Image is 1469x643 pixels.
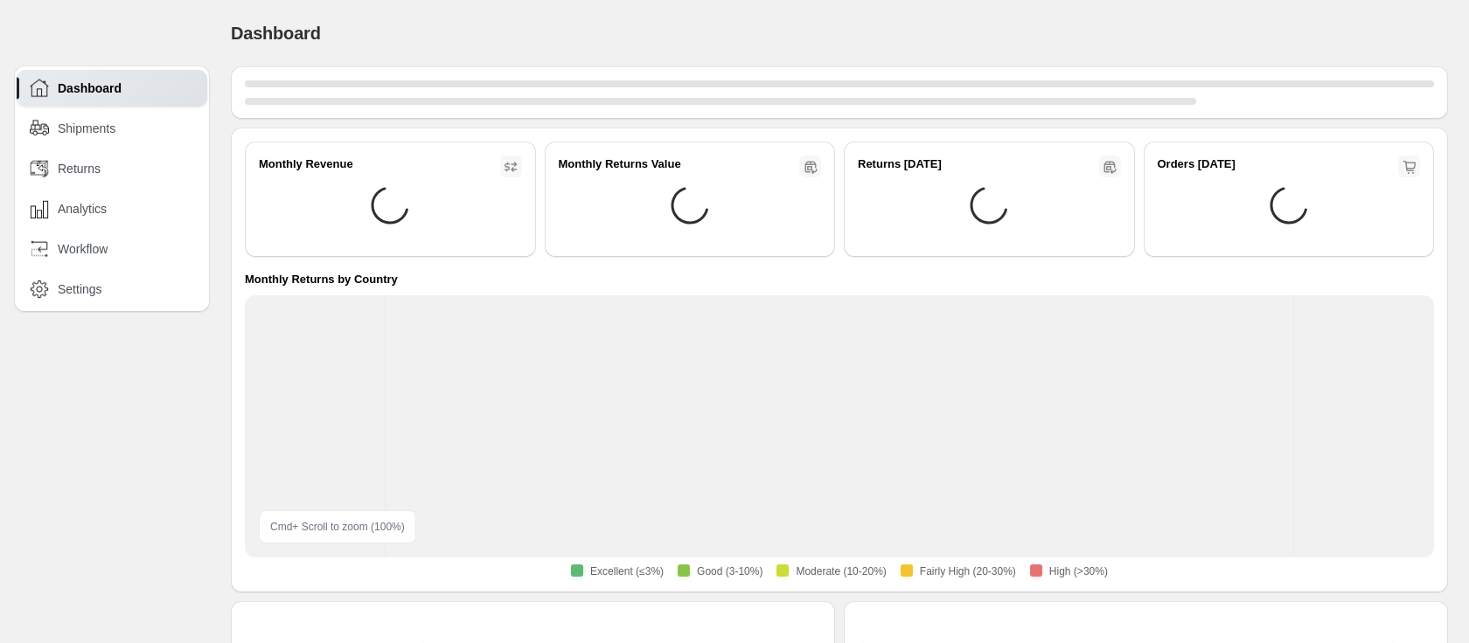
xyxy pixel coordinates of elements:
span: Returns [58,160,101,177]
span: Fairly High (20-30%) [920,564,1016,578]
span: Settings [58,280,102,298]
h2: Returns [DATE] [858,156,942,173]
span: High (>30%) [1049,564,1108,578]
span: Workflow [58,240,108,258]
span: Good (3-10%) [697,564,762,578]
h2: Orders [DATE] [1158,156,1236,173]
h2: Monthly Revenue [259,156,353,173]
span: Analytics [58,200,107,218]
h4: Monthly Returns by Country [245,271,398,288]
h2: Monthly Returns Value [559,156,681,173]
span: Dashboard [58,80,122,97]
span: Excellent (≤3%) [590,564,664,578]
div: Cmd + Scroll to zoom ( 100 %) [259,510,416,543]
span: Moderate (10-20%) [796,564,886,578]
span: Shipments [58,120,115,137]
span: Dashboard [231,24,321,43]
